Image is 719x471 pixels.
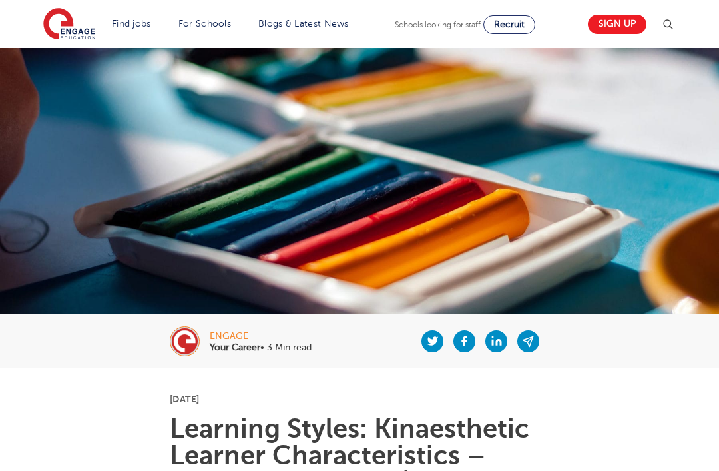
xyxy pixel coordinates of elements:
a: Recruit [483,15,535,34]
a: For Schools [178,19,231,29]
p: [DATE] [170,394,549,404]
a: Blogs & Latest News [258,19,349,29]
div: engage [210,332,312,341]
img: Engage Education [43,8,95,41]
a: Find jobs [112,19,151,29]
span: Schools looking for staff [395,20,481,29]
a: Sign up [588,15,646,34]
b: Your Career [210,342,260,352]
span: Recruit [494,19,525,29]
p: • 3 Min read [210,343,312,352]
